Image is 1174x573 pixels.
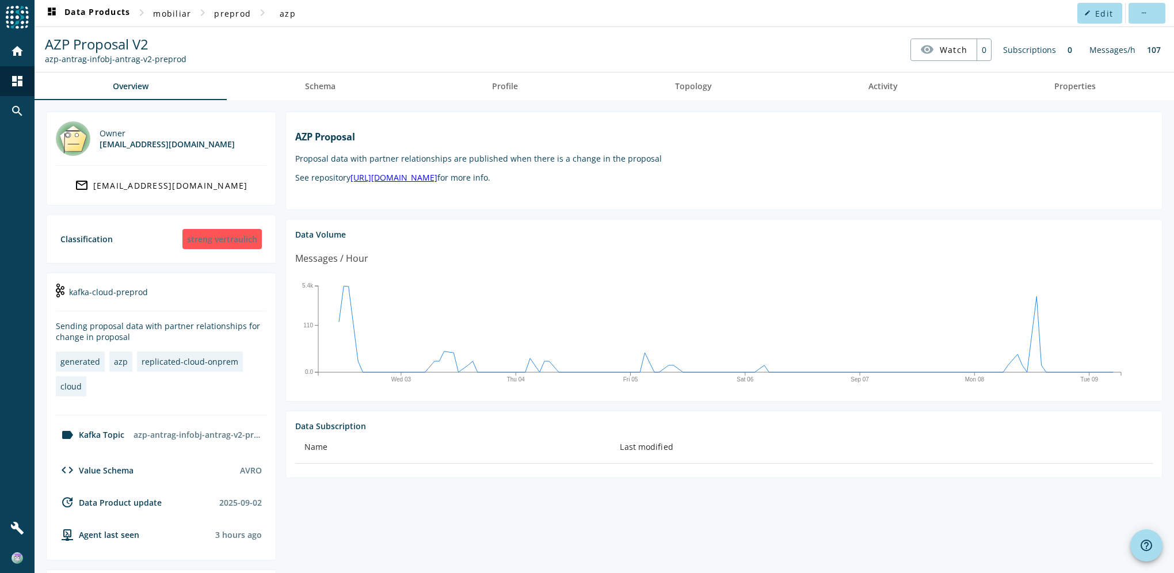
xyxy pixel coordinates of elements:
[56,282,266,311] div: kafka-cloud-preprod
[219,497,262,508] div: 2025-09-02
[851,376,869,383] text: Sep 07
[56,428,124,442] div: Kafka Topic
[45,35,148,54] span: AZP Proposal V2
[305,369,313,375] text: 0.0
[182,229,262,249] div: streng vertraulich
[60,356,100,367] div: generated
[6,6,29,29] img: spoud-logo.svg
[113,82,148,90] span: Overview
[75,178,89,192] mat-icon: mail_outline
[295,131,1153,143] h1: AZP Proposal
[93,180,248,191] div: [EMAIL_ADDRESS][DOMAIN_NAME]
[1141,39,1167,61] div: 107
[295,229,1153,240] div: Data Volume
[56,463,134,477] div: Value Schema
[280,8,296,19] span: azp
[45,6,59,20] mat-icon: dashboard
[60,463,74,477] mat-icon: code
[1095,8,1113,19] span: Edit
[295,251,368,266] div: Messages / Hour
[60,381,82,392] div: cloud
[675,82,712,90] span: Topology
[209,3,256,24] button: preprod
[295,153,1153,164] p: Proposal data with partner relationships are published when there is a change in the proposal
[45,6,130,20] span: Data Products
[10,44,24,58] mat-icon: home
[1139,538,1153,552] mat-icon: help_outline
[965,376,985,383] text: Mon 08
[940,40,967,60] span: Watch
[135,6,148,20] mat-icon: chevron_right
[868,82,898,90] span: Activity
[1140,10,1146,16] mat-icon: more_horiz
[1062,39,1078,61] div: 0
[10,74,24,88] mat-icon: dashboard
[196,6,209,20] mat-icon: chevron_right
[611,431,1153,464] th: Last modified
[60,428,74,442] mat-icon: label
[56,121,90,156] img: stargate@mobi.ch
[303,322,313,328] text: 110
[492,82,518,90] span: Profile
[997,39,1062,61] div: Subscriptions
[1080,376,1098,383] text: Tue 09
[214,8,251,19] span: preprod
[295,421,1153,431] div: Data Subscription
[56,528,139,541] div: agent-env-cloud-preprod
[100,128,235,139] div: Owner
[1077,3,1122,24] button: Edit
[295,431,611,464] th: Name
[148,3,196,24] button: mobiliar
[1054,82,1096,90] span: Properties
[391,376,411,383] text: Wed 03
[305,82,336,90] span: Schema
[1084,10,1091,16] mat-icon: edit
[142,356,238,367] div: replicated-cloud-onprem
[240,465,262,476] div: AVRO
[56,320,266,342] div: Sending proposal data with partner relationships for change in proposal
[56,175,266,196] a: [EMAIL_ADDRESS][DOMAIN_NAME]
[295,172,1153,183] p: See repository for more info.
[911,39,977,60] button: Watch
[56,495,162,509] div: Data Product update
[350,172,437,183] a: [URL][DOMAIN_NAME]
[256,6,269,20] mat-icon: chevron_right
[40,3,135,24] button: Data Products
[10,104,24,118] mat-icon: search
[153,8,191,19] span: mobiliar
[60,234,113,245] div: Classification
[10,521,24,535] mat-icon: build
[507,376,525,383] text: Thu 04
[215,529,262,540] div: Agents typically reports every 15min to 1h
[60,495,74,509] mat-icon: update
[1084,39,1141,61] div: Messages/h
[114,356,128,367] div: azp
[302,282,314,289] text: 5.4k
[977,39,991,60] div: 0
[737,376,753,383] text: Sat 06
[12,552,23,564] img: dd4c25773d5076649505ce8875cdc3b8
[269,3,306,24] button: azp
[129,425,266,445] div: azp-antrag-infobj-antrag-v2-preprod
[623,376,638,383] text: Fri 05
[920,43,934,56] mat-icon: visibility
[100,139,235,150] div: [EMAIL_ADDRESS][DOMAIN_NAME]
[56,284,64,297] img: kafka-cloud-preprod
[45,54,186,64] div: Kafka Topic: azp-antrag-infobj-antrag-v2-preprod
